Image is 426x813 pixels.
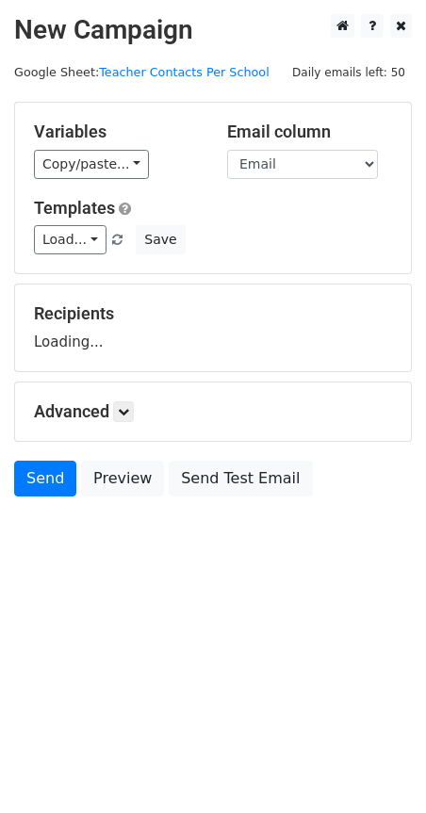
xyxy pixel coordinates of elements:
a: Load... [34,225,106,254]
span: Daily emails left: 50 [286,62,412,83]
a: Templates [34,198,115,218]
a: Preview [81,461,164,496]
h5: Variables [34,122,199,142]
button: Save [136,225,185,254]
h5: Advanced [34,401,392,422]
div: Loading... [34,303,392,352]
small: Google Sheet: [14,65,270,79]
h5: Recipients [34,303,392,324]
h5: Email column [227,122,392,142]
a: Send [14,461,76,496]
h2: New Campaign [14,14,412,46]
a: Send Test Email [169,461,312,496]
a: Copy/paste... [34,150,149,179]
a: Teacher Contacts Per School [99,65,270,79]
a: Daily emails left: 50 [286,65,412,79]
